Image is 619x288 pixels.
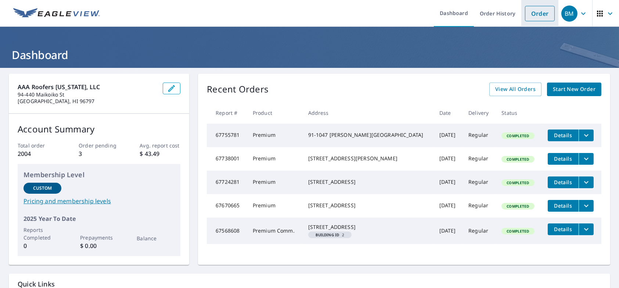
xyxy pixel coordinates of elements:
td: 67738001 [207,147,247,171]
a: View All Orders [489,83,541,96]
p: Avg. report cost [140,142,180,149]
td: [DATE] [433,147,463,171]
td: Premium [247,194,302,218]
a: Pricing and membership levels [24,197,174,205]
th: Delivery [463,102,496,124]
th: Product [247,102,302,124]
p: Recent Orders [207,83,269,96]
p: 2004 [18,149,58,158]
p: Custom [33,185,52,192]
p: $ 0.00 [80,241,118,250]
button: detailsBtn-67755781 [548,130,579,141]
p: $ 43.49 [140,149,180,158]
td: Regular [463,218,496,244]
td: [DATE] [433,194,463,218]
p: 3 [79,149,119,158]
td: 67724281 [207,171,247,194]
td: [DATE] [433,171,463,194]
div: 91-1047 [PERSON_NAME][GEOGRAPHIC_DATA] [308,131,428,139]
p: Account Summary [18,123,180,136]
span: Details [552,179,574,186]
p: AAA Roofers [US_STATE], LLC [18,83,157,91]
button: detailsBtn-67724281 [548,176,579,188]
button: filesDropdownBtn-67568608 [579,223,594,235]
td: 67755781 [207,124,247,147]
span: View All Orders [495,85,536,94]
span: Start New Order [553,85,595,94]
p: Membership Level [24,170,174,180]
p: [GEOGRAPHIC_DATA], HI 96797 [18,98,157,105]
td: Premium [247,124,302,147]
p: 94-440 Maikoiko St [18,91,157,98]
span: Details [552,202,574,209]
span: Completed [502,157,533,162]
p: 0 [24,241,61,250]
td: Premium Comm. [247,218,302,244]
th: Date [433,102,463,124]
th: Report # [207,102,247,124]
th: Address [302,102,433,124]
td: Regular [463,194,496,218]
img: EV Logo [13,8,100,19]
button: filesDropdownBtn-67724281 [579,176,594,188]
span: Details [552,132,574,139]
a: Start New Order [547,83,601,96]
p: 2025 Year To Date [24,214,174,223]
p: Order pending [79,142,119,149]
td: Premium [247,147,302,171]
div: [STREET_ADDRESS] [308,223,428,231]
span: Details [552,226,574,233]
td: [DATE] [433,218,463,244]
span: Completed [502,229,533,234]
em: Building ID [316,233,339,237]
p: Total order [18,142,58,149]
button: filesDropdownBtn-67670665 [579,200,594,212]
h1: Dashboard [9,47,610,62]
td: Regular [463,147,496,171]
span: Completed [502,133,533,138]
div: [STREET_ADDRESS][PERSON_NAME] [308,155,428,162]
button: filesDropdownBtn-67738001 [579,153,594,165]
p: Prepayments [80,234,118,241]
td: 67568608 [207,218,247,244]
span: Details [552,155,574,162]
a: Order [525,6,555,21]
p: Reports Completed [24,226,61,241]
span: Completed [502,204,533,209]
div: [STREET_ADDRESS] [308,178,428,186]
td: Regular [463,124,496,147]
div: BM [561,6,577,22]
p: Balance [137,234,174,242]
span: Completed [502,180,533,185]
button: filesDropdownBtn-67755781 [579,130,594,141]
button: detailsBtn-67738001 [548,153,579,165]
td: Regular [463,171,496,194]
td: 67670665 [207,194,247,218]
th: Status [496,102,541,124]
div: [STREET_ADDRESS] [308,202,428,209]
button: detailsBtn-67568608 [548,223,579,235]
span: 2 [311,233,349,237]
button: detailsBtn-67670665 [548,200,579,212]
td: [DATE] [433,124,463,147]
td: Premium [247,171,302,194]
